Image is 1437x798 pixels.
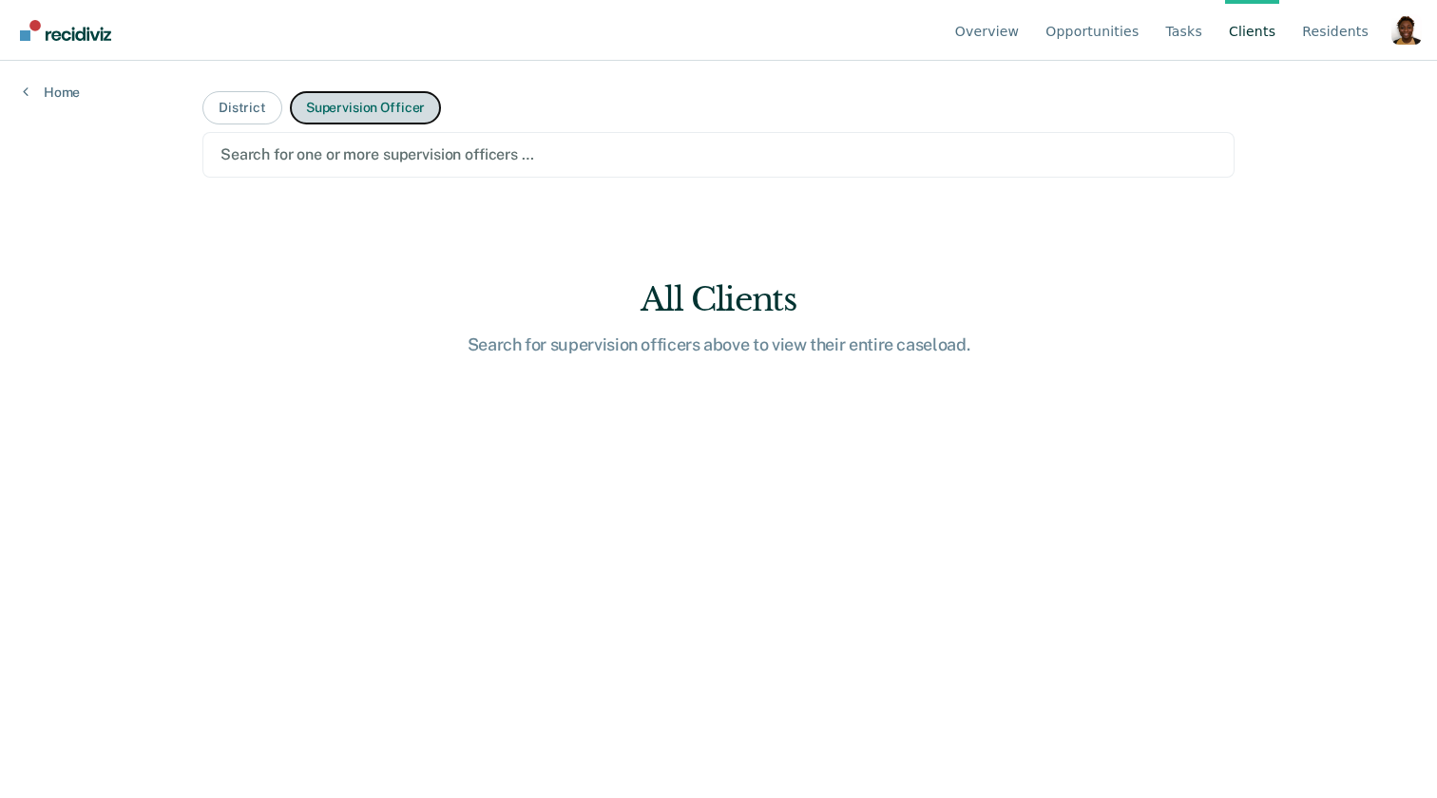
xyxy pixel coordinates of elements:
div: Search for supervision officers above to view their entire caseload. [414,334,1023,355]
img: Recidiviz [20,20,111,41]
div: All Clients [414,280,1023,319]
button: Profile dropdown button [1391,14,1422,45]
a: Home [23,84,80,101]
button: Supervision Officer [290,91,441,124]
button: District [202,91,282,124]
